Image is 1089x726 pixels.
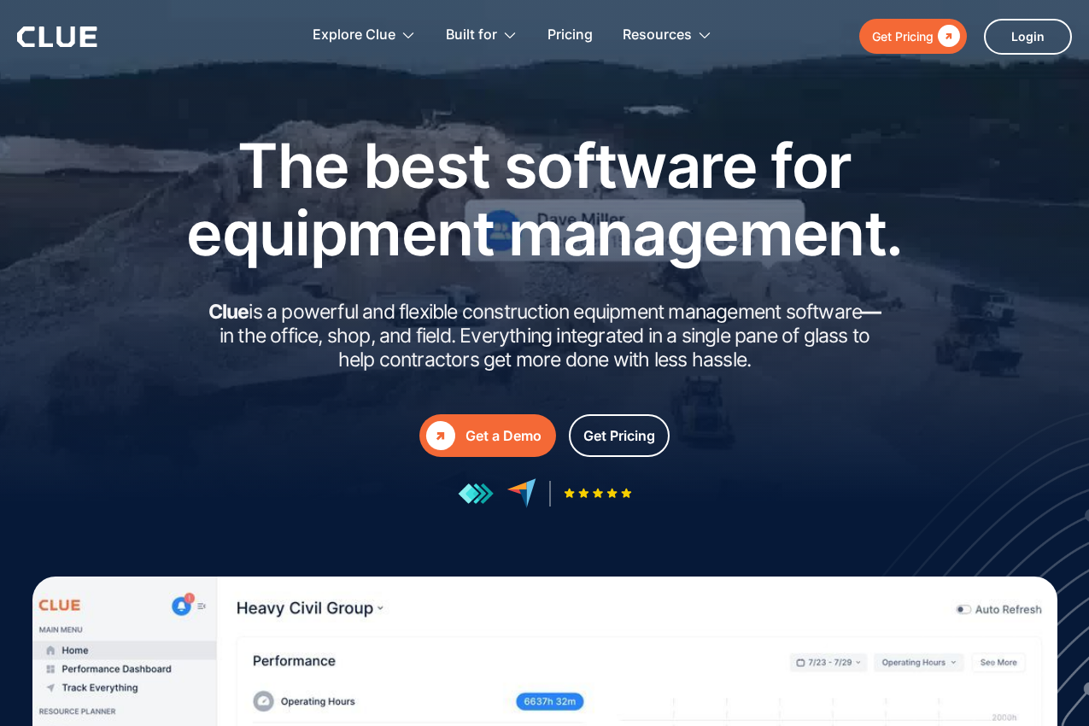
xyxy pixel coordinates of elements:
[203,301,887,372] h2: is a powerful and flexible construction equipment management software in the office, shop, and fi...
[564,488,632,499] img: Five-star rating icon
[862,300,881,324] strong: —
[984,19,1072,55] a: Login
[426,421,455,450] div: 
[419,414,556,457] a: Get a Demo
[446,9,497,62] div: Built for
[583,425,655,447] div: Get Pricing
[465,425,542,447] div: Get a Demo
[506,478,536,508] img: reviews at capterra
[623,9,692,62] div: Resources
[161,132,929,266] h1: The best software for equipment management.
[313,9,395,62] div: Explore Clue
[547,9,593,62] a: Pricing
[208,300,249,324] strong: Clue
[934,26,960,47] div: 
[859,19,967,54] a: Get Pricing
[569,414,670,457] a: Get Pricing
[458,483,494,505] img: reviews at getapp
[872,26,934,47] div: Get Pricing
